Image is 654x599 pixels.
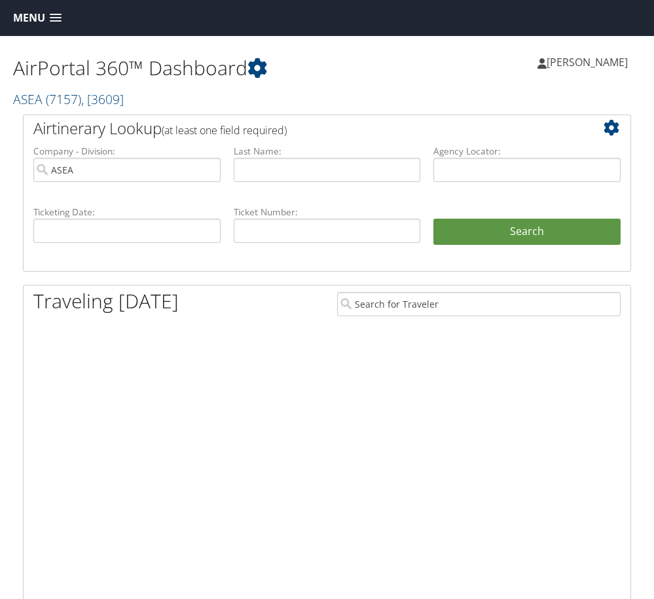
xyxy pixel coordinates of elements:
[162,123,287,137] span: (at least one field required)
[13,90,124,108] a: ASEA
[13,54,327,82] h1: AirPortal 360™ Dashboard
[433,145,621,158] label: Agency Locator:
[33,287,179,315] h1: Traveling [DATE]
[234,145,421,158] label: Last Name:
[33,117,570,139] h2: Airtinerary Lookup
[33,145,221,158] label: Company - Division:
[537,43,641,82] a: [PERSON_NAME]
[547,55,628,69] span: [PERSON_NAME]
[433,219,621,245] button: Search
[13,12,45,24] span: Menu
[33,206,221,219] label: Ticketing Date:
[46,90,81,108] span: ( 7157 )
[7,7,68,29] a: Menu
[234,206,421,219] label: Ticket Number:
[337,292,621,316] input: Search for Traveler
[81,90,124,108] span: , [ 3609 ]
